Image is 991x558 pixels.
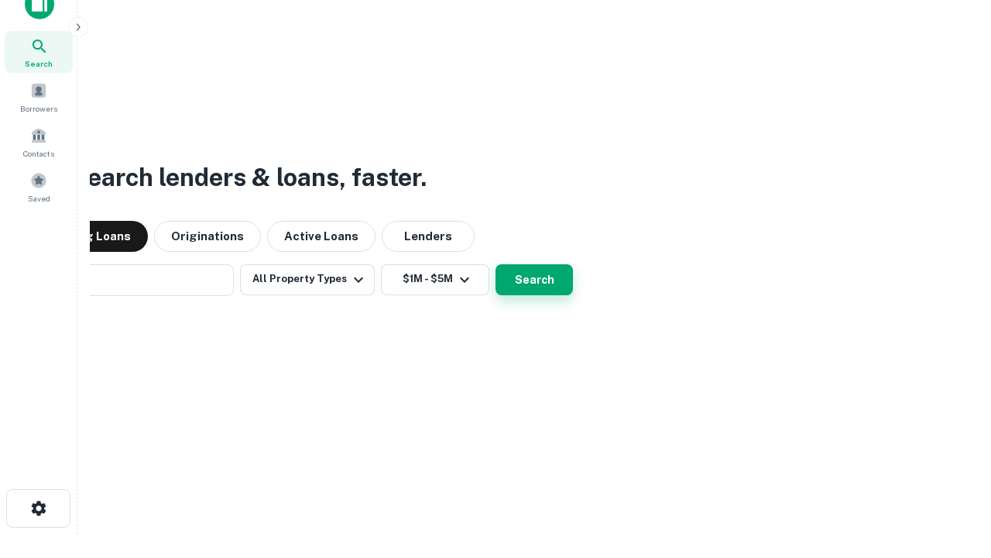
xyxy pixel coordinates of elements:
[20,102,57,115] span: Borrowers
[240,264,375,295] button: All Property Types
[381,264,489,295] button: $1M - $5M
[25,57,53,70] span: Search
[28,192,50,205] span: Saved
[267,221,375,252] button: Active Loans
[154,221,261,252] button: Originations
[5,121,73,163] a: Contacts
[70,159,427,196] h3: Search lenders & loans, faster.
[495,264,573,295] button: Search
[5,76,73,118] a: Borrowers
[23,147,54,160] span: Contacts
[5,31,73,73] a: Search
[5,166,73,208] a: Saved
[382,221,475,252] button: Lenders
[914,434,991,508] iframe: Chat Widget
